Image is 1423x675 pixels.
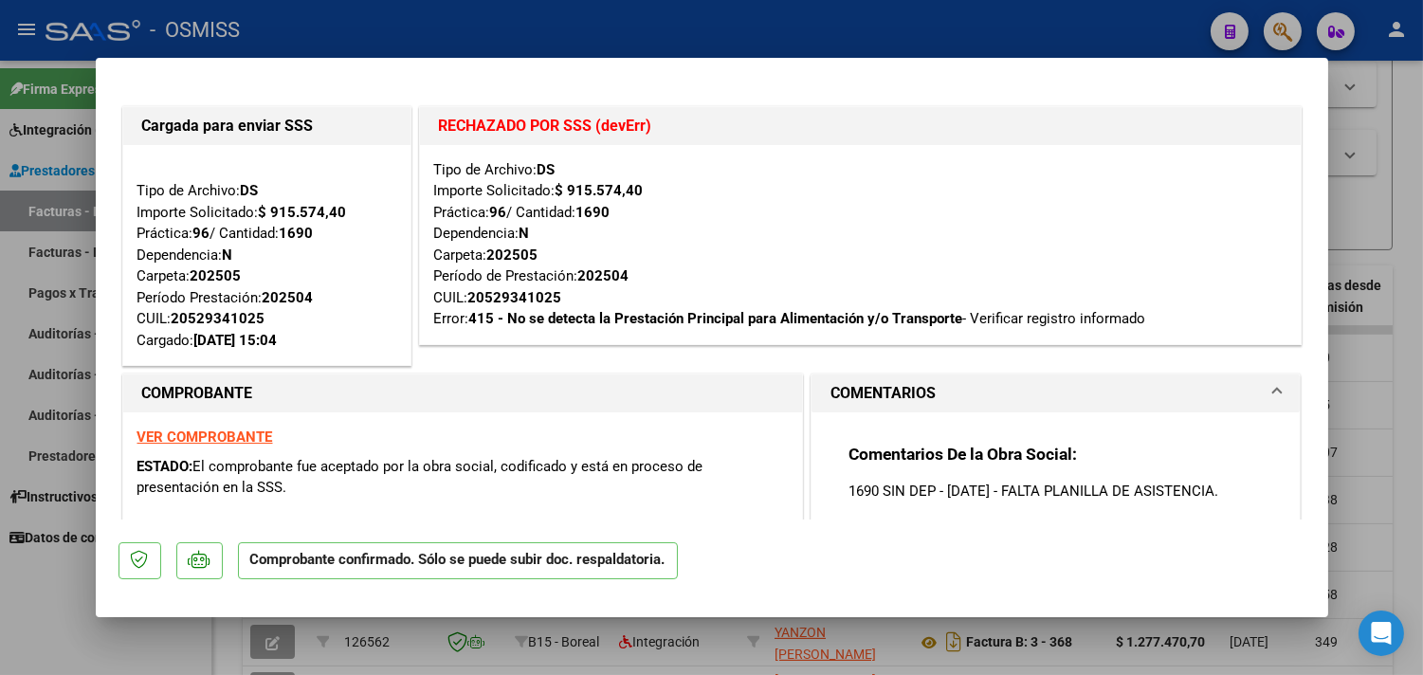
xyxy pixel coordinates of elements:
strong: DS [241,182,259,199]
div: Tipo de Archivo: Importe Solicitado: Práctica: / Cantidad: Dependencia: Carpeta: Período Prestaci... [137,159,396,352]
a: VER COMPROBANTE [137,429,273,446]
div: COMENTARIOS [812,412,1301,588]
p: 1690 SIN DEP - [DATE] - FALTA PLANILLA DE ASISTENCIA. [848,481,1264,502]
strong: [DATE] 15:04 [194,332,278,349]
div: 20529341025 [172,308,265,330]
strong: 96 [490,204,507,221]
strong: N [520,225,530,242]
strong: 1690 [576,204,611,221]
strong: N [223,246,233,264]
h1: RECHAZADO POR SSS (devErr) [439,115,1282,137]
strong: Comentarios De la Obra Social: [848,445,1077,464]
div: Open Intercom Messenger [1359,611,1404,656]
strong: 202505 [191,267,242,284]
strong: $ 915.574,40 [259,204,347,221]
strong: 1690 [280,225,314,242]
strong: 415 - No se detecta la Prestación Principal para Alimentación y/o Transporte [469,310,963,327]
div: 20529341025 [468,287,562,309]
h1: COMENTARIOS [830,382,936,405]
span: El comprobante fue aceptado por la obra social, codificado y está en proceso de presentación en l... [137,458,703,497]
mat-expansion-panel-header: COMENTARIOS [812,374,1301,412]
div: Tipo de Archivo: Importe Solicitado: Práctica: / Cantidad: Dependencia: Carpeta: Período de Prest... [434,159,1286,330]
p: Comprobante confirmado. Sólo se puede subir doc. respaldatoria. [238,542,678,579]
strong: 202504 [578,267,629,284]
strong: COMPROBANTE [142,384,253,402]
strong: 202505 [487,246,538,264]
span: ESTADO: [137,458,193,475]
strong: DS [538,161,556,178]
strong: 96 [193,225,210,242]
h1: Cargada para enviar SSS [142,115,392,137]
strong: $ 915.574,40 [556,182,644,199]
strong: 202504 [263,289,314,306]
